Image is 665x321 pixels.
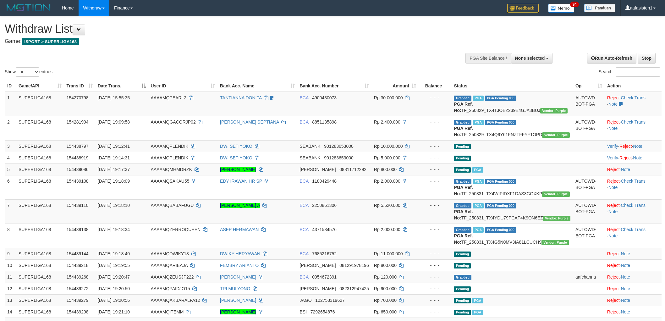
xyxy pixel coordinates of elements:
[217,80,297,92] th: Bank Acc. Name: activate to sort column ascending
[374,263,397,268] span: Rp 800.000
[220,251,260,256] a: DWIKY HERYAWAN
[454,126,473,137] b: PGA Ref. No:
[374,203,400,208] span: Rp 5.620.000
[374,179,400,184] span: Rp 2.000.000
[421,285,449,292] div: - - -
[605,163,662,175] td: ·
[621,251,630,256] a: Note
[573,116,605,140] td: AUTOWD-BOT-PGA
[98,203,130,208] span: [DATE] 19:18:10
[67,155,89,160] span: 154438919
[454,298,471,303] span: Pending
[607,309,620,314] a: Reject
[220,274,256,279] a: [PERSON_NAME]
[374,144,403,149] span: Rp 10.000.000
[220,167,256,172] a: [PERSON_NAME]
[374,286,397,291] span: Rp 900.000
[300,286,336,291] span: [PERSON_NAME]
[300,119,309,125] span: BCA
[300,274,309,279] span: BCA
[619,155,632,160] a: Reject
[584,4,615,12] img: panduan.png
[454,209,473,220] b: PGA Ref. No:
[621,309,630,314] a: Note
[151,309,184,314] span: AAAAMQITEMM
[421,119,449,125] div: - - -
[67,309,89,314] span: 154439298
[300,167,336,172] span: [PERSON_NAME]
[67,298,89,303] span: 154439279
[374,119,400,125] span: Rp 2.400.000
[605,283,662,294] td: ·
[621,298,630,303] a: Note
[451,199,573,224] td: TF_250831_TX4YDU79PCAP4K9ON6EZ
[98,144,130,149] span: [DATE] 19:12:41
[421,143,449,149] div: - - -
[98,227,130,232] span: [DATE] 19:18:34
[5,271,16,283] td: 11
[607,167,620,172] a: Reject
[300,251,309,256] span: BCA
[621,227,646,232] a: Check Trans
[421,251,449,257] div: - - -
[339,286,369,291] span: Copy 082312947425 to clipboard
[5,224,16,248] td: 8
[454,203,471,208] span: Grabbed
[98,309,130,314] span: [DATE] 19:21:10
[454,263,471,268] span: Pending
[64,80,95,92] th: Trans ID: activate to sort column ascending
[98,286,130,291] span: [DATE] 19:20:50
[339,263,369,268] span: Copy 081291978196 to clipboard
[5,67,52,77] label: Show entries
[151,155,189,160] span: AAAAMQPLENDIK
[220,203,260,208] a: [PERSON_NAME] A
[297,80,371,92] th: Bank Acc. Number: activate to sort column ascending
[573,224,605,248] td: AUTOWD-BOT-PGA
[95,80,148,92] th: Date Trans.: activate to sort column descending
[220,119,279,125] a: [PERSON_NAME] SEPTIANA
[98,298,130,303] span: [DATE] 19:20:56
[608,209,618,214] a: Note
[374,227,400,232] span: Rp 2.000.000
[605,152,662,163] td: · ·
[300,179,309,184] span: BCA
[608,126,618,131] a: Note
[473,96,484,101] span: Marked by aafmaleo
[454,275,471,280] span: Grabbed
[454,310,471,315] span: Pending
[98,274,130,279] span: [DATE] 19:20:47
[374,298,397,303] span: Rp 700.000
[98,251,130,256] span: [DATE] 19:18:40
[151,286,190,291] span: AAAAMQPAIDJO15
[16,283,64,294] td: SUPERLIGA168
[67,227,89,232] span: 154439138
[454,227,471,233] span: Grabbed
[473,120,484,125] span: Marked by aafnonsreyleab
[621,274,630,279] a: Note
[454,120,471,125] span: Grabbed
[421,226,449,233] div: - - -
[473,227,484,233] span: Marked by aafsoumeymey
[5,294,16,306] td: 13
[5,199,16,224] td: 7
[16,163,64,175] td: SUPERLIGA168
[16,294,64,306] td: SUPERLIGA168
[16,67,39,77] select: Showentries
[5,163,16,175] td: 5
[151,251,189,256] span: AAAAMQDWIKY18
[16,248,64,259] td: SUPERLIGA168
[607,286,620,291] a: Reject
[616,67,660,77] input: Search:
[451,116,573,140] td: TF_250829_TX4Q9Y61FNZTFFYF1OPD
[451,224,573,248] td: TF_250831_TX4G5N0MV3IA81LCUCH9
[473,203,484,208] span: Marked by aafsoumeymey
[511,53,553,64] button: None selected
[324,155,353,160] span: Copy 901283653000 to clipboard
[312,274,337,279] span: Copy 0954672391 to clipboard
[371,80,419,92] th: Amount: activate to sort column ascending
[67,179,89,184] span: 154439108
[220,309,256,314] a: [PERSON_NAME]
[151,274,194,279] span: AAAAMQZEUSJP222
[300,298,312,303] span: JAGO
[573,199,605,224] td: AUTOWD-BOT-PGA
